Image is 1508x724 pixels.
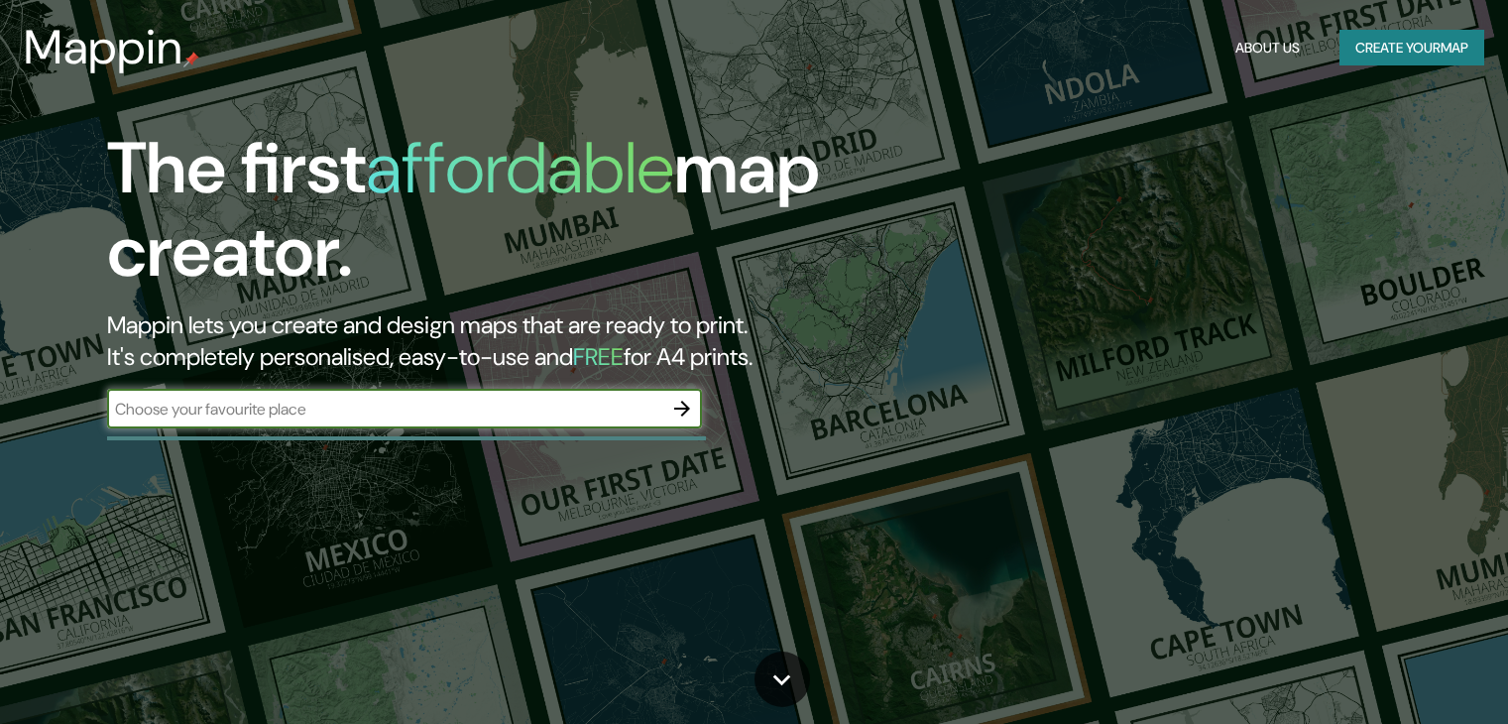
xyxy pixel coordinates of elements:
h3: Mappin [24,20,183,75]
h1: The first map creator. [107,127,862,309]
img: mappin-pin [183,52,199,67]
input: Choose your favourite place [107,398,662,421]
button: Create yourmap [1339,30,1484,66]
button: About Us [1227,30,1308,66]
h1: affordable [366,122,674,214]
h5: FREE [573,341,624,372]
h2: Mappin lets you create and design maps that are ready to print. It's completely personalised, eas... [107,309,862,373]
